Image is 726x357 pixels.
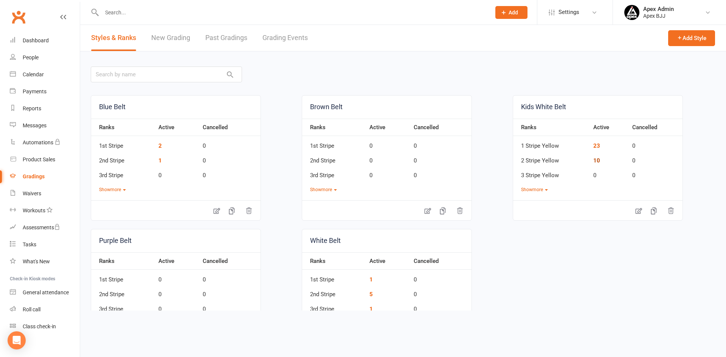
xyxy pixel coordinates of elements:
[513,151,589,165] td: 2 Stripe Yellow
[10,151,80,168] a: Product Sales
[369,276,373,283] a: 1
[23,306,40,312] div: Roll call
[91,229,261,252] a: Purple Belt
[155,270,199,284] td: 0
[23,122,47,128] div: Messages
[199,284,261,299] td: 0
[91,165,155,180] td: 3rd Stripe
[205,25,247,51] a: Past Gradings
[155,165,199,180] td: 0
[91,270,155,284] td: 1st Stripe
[410,151,472,165] td: 0
[155,119,199,136] th: Active
[23,105,41,111] div: Reports
[369,306,373,312] a: 1
[155,252,199,270] th: Active
[10,253,80,270] a: What's New
[10,66,80,83] a: Calendar
[23,258,50,264] div: What's New
[369,291,373,298] a: 5
[589,119,628,136] th: Active
[151,25,190,51] a: New Grading
[302,299,366,314] td: 3rd Stripe
[10,32,80,49] a: Dashboard
[91,299,155,314] td: 3rd Stripe
[643,12,674,19] div: Apex BJJ
[199,165,261,180] td: 0
[9,8,28,26] a: Clubworx
[624,5,639,20] img: thumb_image1745496852.png
[199,270,261,284] td: 0
[366,151,410,165] td: 0
[513,165,589,180] td: 3 Stripe Yellow
[628,165,683,180] td: 0
[10,219,80,236] a: Assessments
[23,224,60,230] div: Assessments
[199,252,261,270] th: Cancelled
[23,156,55,162] div: Product Sales
[628,119,683,136] th: Cancelled
[366,165,410,180] td: 0
[589,165,628,180] td: 0
[521,186,548,193] button: Showmore
[410,299,472,314] td: 0
[513,96,683,119] a: Kids White Belt
[366,136,410,151] td: 0
[410,136,472,151] td: 0
[366,119,410,136] th: Active
[366,252,410,270] th: Active
[10,168,80,185] a: Gradings
[23,241,36,247] div: Tasks
[10,49,80,66] a: People
[10,134,80,151] a: Automations
[155,299,199,314] td: 0
[199,299,261,314] td: 0
[91,119,155,136] th: Ranks
[302,151,366,165] td: 2nd Stripe
[23,139,53,145] div: Automations
[199,119,261,136] th: Cancelled
[10,185,80,202] a: Waivers
[23,323,56,329] div: Class check-in
[23,207,45,213] div: Workouts
[91,151,155,165] td: 2nd Stripe
[10,202,80,219] a: Workouts
[302,136,366,151] td: 1st Stripe
[199,151,261,165] td: 0
[643,6,674,12] div: Apex Admin
[495,6,527,19] button: Add
[91,66,242,82] input: Search by name
[302,96,472,119] a: Brown Belt
[410,252,472,270] th: Cancelled
[91,25,136,51] a: Styles & Ranks
[310,186,337,193] button: Showmore
[91,136,155,151] td: 1st Stripe
[302,270,366,284] td: 1st Stripe
[91,284,155,299] td: 2nd Stripe
[23,289,69,295] div: General attendance
[302,119,366,136] th: Ranks
[23,88,47,94] div: Payments
[302,165,366,180] td: 3rd Stripe
[23,173,45,179] div: Gradings
[410,119,472,136] th: Cancelled
[10,117,80,134] a: Messages
[410,284,472,299] td: 0
[91,252,155,270] th: Ranks
[410,165,472,180] td: 0
[199,136,261,151] td: 0
[10,100,80,117] a: Reports
[628,136,683,151] td: 0
[668,30,715,46] button: Add Style
[410,270,472,284] td: 0
[99,186,126,193] button: Showmore
[158,142,162,149] a: 2
[10,83,80,100] a: Payments
[593,142,600,149] a: 23
[302,252,366,270] th: Ranks
[158,157,162,164] a: 1
[8,331,26,349] div: Open Intercom Messenger
[91,96,261,119] a: Blue Belt
[23,190,41,196] div: Waivers
[302,229,472,252] a: White Belt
